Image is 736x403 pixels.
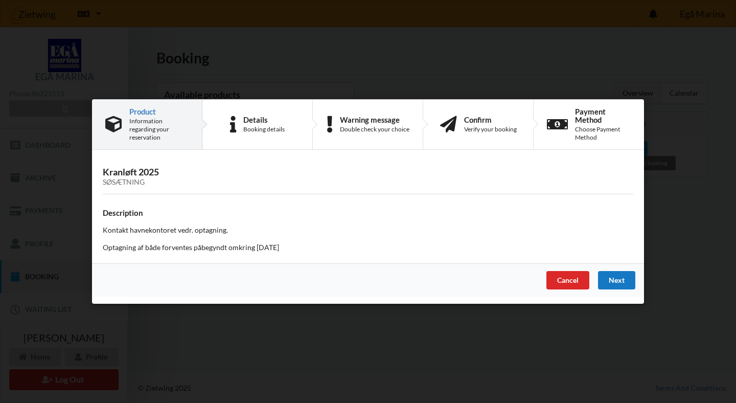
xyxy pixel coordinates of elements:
div: Payment Method [575,107,631,124]
div: Details [243,116,285,124]
p: Optagning af både forventes påbegyndt omkring [DATE] [103,242,633,253]
p: Kontakt havnekontoret vedr. optagning. [103,225,633,235]
div: Cancel [546,271,589,289]
div: Søsætning [103,178,633,187]
div: Booking details [243,125,285,133]
div: Double check your choice [340,125,409,133]
div: Information regarding your reservation [129,117,189,142]
div: Confirm [464,116,517,124]
div: Warning message [340,116,409,124]
div: Verify your booking [464,125,517,133]
div: Choose Payment Method [575,125,631,142]
h3: Kranløft 2025 [103,166,633,187]
div: Next [598,271,635,289]
div: Product [129,107,189,116]
h4: Description [103,208,633,218]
